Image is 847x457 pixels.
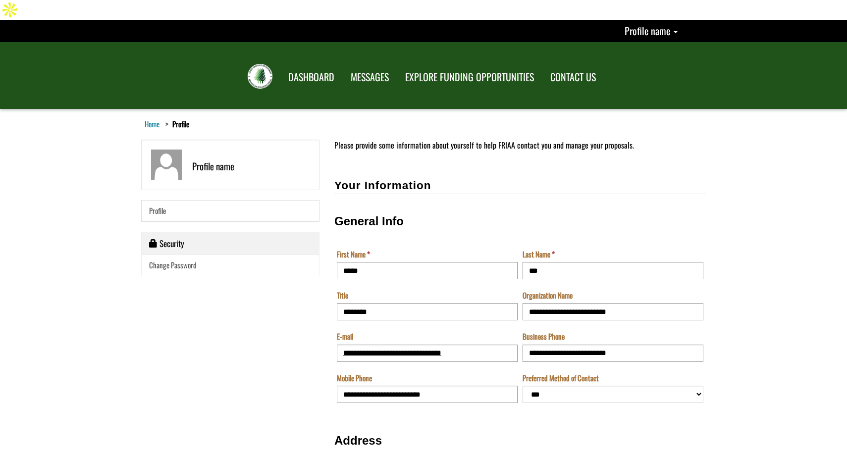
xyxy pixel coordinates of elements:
label: Business Phone [523,331,565,342]
label: First Name [337,249,370,259]
span: Your Information [334,179,431,192]
a: CONTACT US [543,65,603,90]
a: Home [143,117,161,130]
li: Profile [163,119,189,129]
a: Change Password [142,255,319,275]
img: FRIAA Submissions Portal [248,64,272,89]
span: Profile name [625,23,670,38]
a: Profile name [625,23,678,38]
label: Title [337,290,348,301]
input: First Name [337,262,518,279]
p: Please provide some information about yourself to help FRIAA contact you and manage your proposals. [334,140,706,151]
h3: General Info [334,215,706,228]
a: Profile [141,200,319,221]
h3: Address [334,434,706,447]
img: Profile name graphic/image [151,150,182,180]
div: Profile name [182,150,234,180]
a: EXPLORE FUNDING OPPORTUNITIES [398,65,541,90]
label: Preferred Method of Contact [523,373,599,383]
a: DASHBOARD [281,65,342,90]
a: MESSAGES [343,65,396,90]
span: Change Password [149,259,197,270]
nav: Main Navigation [279,62,603,90]
input: Last Name [523,262,703,279]
label: E-mail [337,331,353,342]
fieldset: General Info [334,204,706,414]
span: Profile [149,205,166,216]
span: Security [159,237,184,250]
label: Last Name [523,249,555,259]
label: Organization Name [523,290,573,301]
label: Mobile Phone [337,373,372,383]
